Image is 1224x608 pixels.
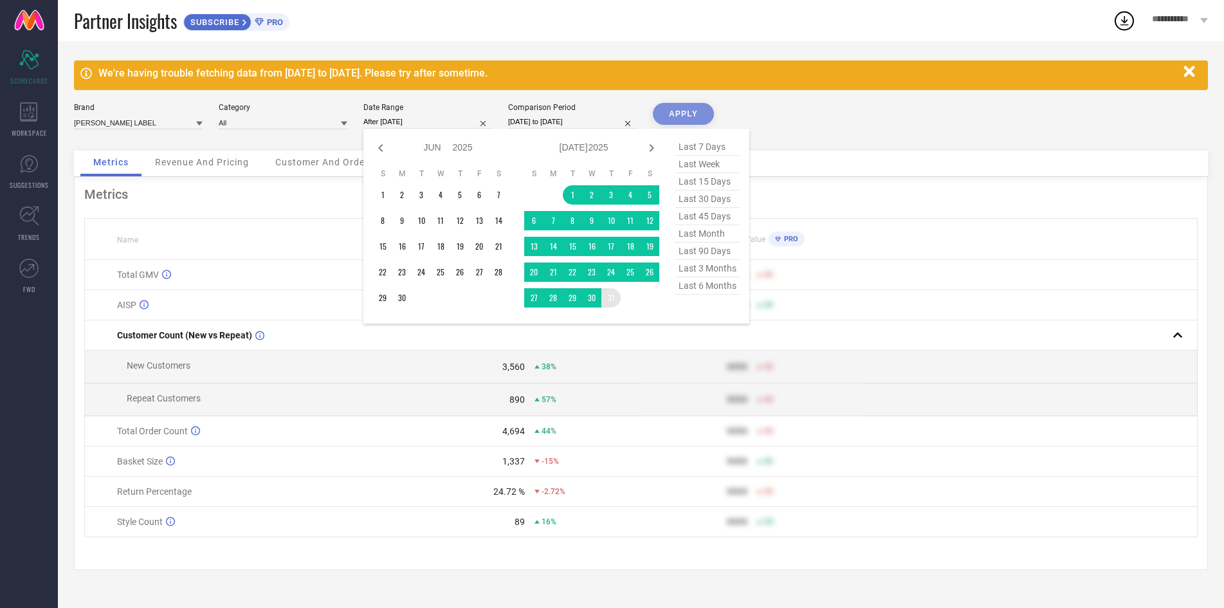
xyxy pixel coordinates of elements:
[12,128,47,138] span: WORKSPACE
[675,190,740,208] span: last 30 days
[764,300,773,309] span: 50
[412,237,431,256] td: Tue Jun 17 2025
[431,237,450,256] td: Wed Jun 18 2025
[10,76,48,86] span: SCORECARDS
[117,486,192,497] span: Return Percentage
[675,260,740,277] span: last 3 months
[184,17,242,27] span: SUBSCRIBE
[502,362,525,372] div: 3,560
[640,237,659,256] td: Sat Jul 19 2025
[601,263,621,282] td: Thu Jul 24 2025
[515,517,525,527] div: 89
[412,263,431,282] td: Tue Jun 24 2025
[450,169,470,179] th: Thursday
[563,211,582,230] td: Tue Jul 08 2025
[392,263,412,282] td: Mon Jun 23 2025
[363,103,492,112] div: Date Range
[675,277,740,295] span: last 6 months
[582,211,601,230] td: Wed Jul 09 2025
[524,288,543,308] td: Sun Jul 27 2025
[117,300,136,310] span: AISP
[450,237,470,256] td: Thu Jun 19 2025
[470,237,489,256] td: Fri Jun 20 2025
[412,211,431,230] td: Tue Jun 10 2025
[542,487,565,496] span: -2.72%
[675,156,740,173] span: last week
[764,487,773,496] span: 50
[542,395,556,404] span: 57%
[373,140,388,156] div: Previous month
[508,115,637,129] input: Select comparison period
[764,517,773,526] span: 50
[640,263,659,282] td: Sat Jul 26 2025
[431,185,450,205] td: Wed Jun 04 2025
[502,426,525,436] div: 4,694
[84,187,1198,202] div: Metrics
[117,456,163,466] span: Basket Size
[489,185,508,205] td: Sat Jun 07 2025
[431,263,450,282] td: Wed Jun 25 2025
[524,263,543,282] td: Sun Jul 20 2025
[502,456,525,466] div: 1,337
[640,185,659,205] td: Sat Jul 05 2025
[542,457,559,466] span: -15%
[621,237,640,256] td: Fri Jul 18 2025
[542,362,556,371] span: 38%
[93,157,129,167] span: Metrics
[508,103,637,112] div: Comparison Period
[183,10,289,31] a: SUBSCRIBEPRO
[675,173,740,190] span: last 15 days
[74,8,177,34] span: Partner Insights
[450,185,470,205] td: Thu Jun 05 2025
[675,138,740,156] span: last 7 days
[601,211,621,230] td: Thu Jul 10 2025
[543,288,563,308] td: Mon Jul 28 2025
[363,115,492,129] input: Select date range
[764,457,773,466] span: 50
[450,263,470,282] td: Thu Jun 26 2025
[470,211,489,230] td: Fri Jun 13 2025
[373,185,392,205] td: Sun Jun 01 2025
[675,243,740,260] span: last 90 days
[727,362,747,372] div: 9999
[563,263,582,282] td: Tue Jul 22 2025
[450,211,470,230] td: Thu Jun 12 2025
[98,67,1177,79] div: We're having trouble fetching data from [DATE] to [DATE]. Please try after sometime.
[117,235,138,244] span: Name
[489,211,508,230] td: Sat Jun 14 2025
[1113,9,1136,32] div: Open download list
[542,517,556,526] span: 16%
[543,263,563,282] td: Mon Jul 21 2025
[392,211,412,230] td: Mon Jun 09 2025
[470,185,489,205] td: Fri Jun 06 2025
[493,486,525,497] div: 24.72 %
[524,211,543,230] td: Sun Jul 06 2025
[543,169,563,179] th: Monday
[543,237,563,256] td: Mon Jul 14 2025
[563,185,582,205] td: Tue Jul 01 2025
[373,211,392,230] td: Sun Jun 08 2025
[524,169,543,179] th: Sunday
[621,169,640,179] th: Friday
[764,395,773,404] span: 50
[781,235,798,243] span: PRO
[127,393,201,403] span: Repeat Customers
[764,270,773,279] span: 50
[264,17,283,27] span: PRO
[563,288,582,308] td: Tue Jul 29 2025
[727,517,747,527] div: 9999
[563,237,582,256] td: Tue Jul 15 2025
[470,263,489,282] td: Fri Jun 27 2025
[727,456,747,466] div: 9999
[764,362,773,371] span: 50
[275,157,374,167] span: Customer And Orders
[373,169,392,179] th: Sunday
[563,169,582,179] th: Tuesday
[675,225,740,243] span: last month
[373,237,392,256] td: Sun Jun 15 2025
[117,270,159,280] span: Total GMV
[543,211,563,230] td: Mon Jul 07 2025
[582,185,601,205] td: Wed Jul 02 2025
[621,263,640,282] td: Fri Jul 25 2025
[601,169,621,179] th: Thursday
